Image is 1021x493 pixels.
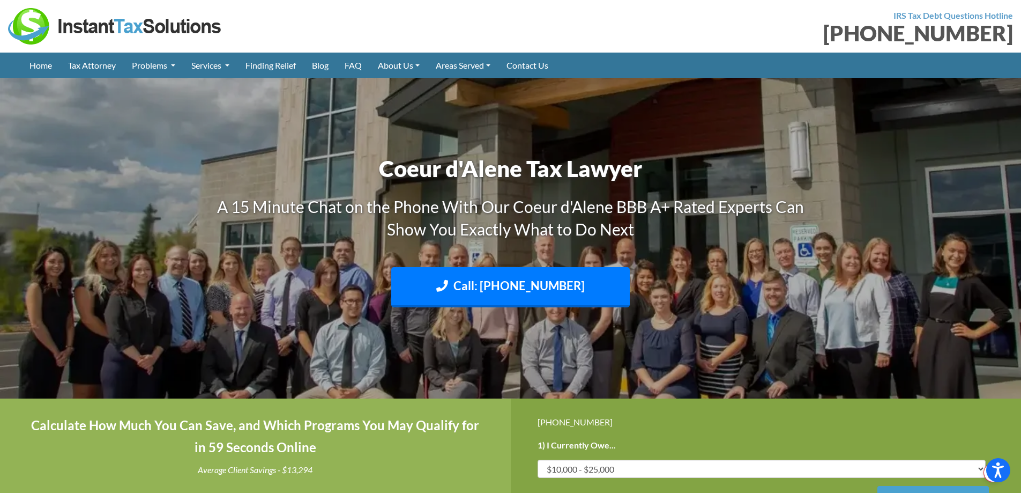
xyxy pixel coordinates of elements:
strong: IRS Tax Debt Questions Hotline [893,10,1013,20]
a: Call: [PHONE_NUMBER] [391,267,630,307]
a: Finding Relief [237,53,304,78]
img: Instant Tax Solutions Logo [8,8,222,45]
a: Areas Served [428,53,498,78]
a: FAQ [337,53,370,78]
a: Home [21,53,60,78]
a: Problems [124,53,183,78]
label: 1) I Currently Owe... [538,440,616,451]
div: [PHONE_NUMBER] [538,415,995,429]
h3: A 15 Minute Chat on the Phone With Our Coeur d'Alene BBB A+ Rated Experts Can Show You Exactly Wh... [213,195,808,240]
a: Blog [304,53,337,78]
h4: Calculate How Much You Can Save, and Which Programs You May Qualify for in 59 Seconds Online [27,415,484,459]
div: [PHONE_NUMBER] [519,23,1013,44]
a: About Us [370,53,428,78]
a: Contact Us [498,53,556,78]
a: Services [183,53,237,78]
i: Average Client Savings - $13,294 [198,465,312,475]
a: Tax Attorney [60,53,124,78]
h1: Coeur d'Alene Tax Lawyer [213,153,808,185]
a: Instant Tax Solutions Logo [8,20,222,30]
